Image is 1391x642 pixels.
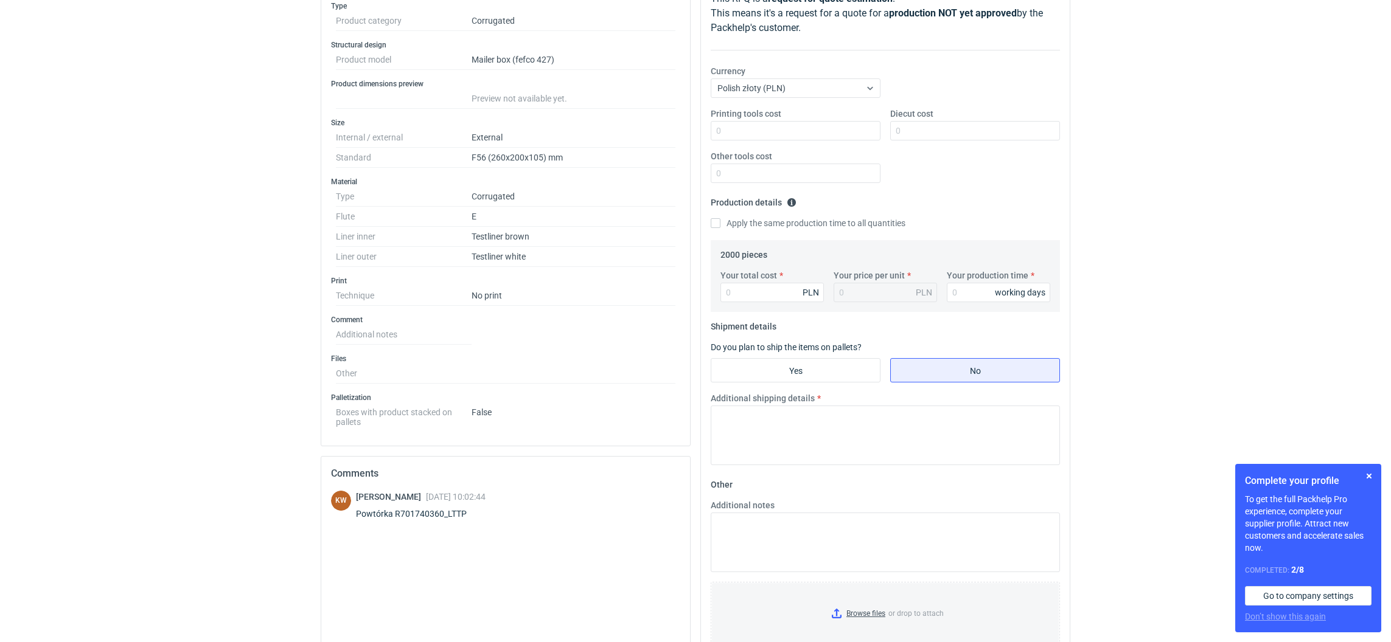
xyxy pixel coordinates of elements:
dd: False [472,402,675,427]
dd: Testliner white [472,247,675,267]
label: Do you plan to ship the items on pallets? [711,342,862,352]
dd: No print [472,286,675,306]
label: Additional shipping details [711,392,815,404]
span: [PERSON_NAME] [356,492,426,502]
dd: Testliner brown [472,227,675,247]
h3: Product dimensions preview [331,79,680,89]
label: Printing tools cost [711,108,781,120]
dt: Flute [336,207,472,227]
dt: Boxes with product stacked on pallets [336,402,472,427]
label: Your total cost [720,269,777,281]
input: 0 [711,164,880,183]
input: 0 [947,283,1050,302]
dt: Product category [336,11,472,31]
figcaption: KW [331,491,351,511]
input: 0 [711,121,880,140]
dd: Mailer box (fefco 427) [472,50,675,70]
h3: Palletization [331,393,680,402]
label: Apply the same production time to all quantities [711,217,905,229]
dt: Product model [336,50,472,70]
h3: Size [331,118,680,128]
h3: Files [331,354,680,364]
label: Yes [711,358,880,382]
dt: Other [336,364,472,384]
legend: Other [711,475,733,489]
div: PLN [803,286,819,299]
dt: Technique [336,286,472,306]
legend: 2000 pieces [720,245,767,260]
dd: Corrugated [472,187,675,207]
h3: Structural design [331,40,680,50]
a: Go to company settings [1245,586,1372,606]
dt: Type [336,187,472,207]
div: Completed: [1245,564,1372,576]
legend: Production details [711,193,797,207]
legend: Shipment details [711,317,776,331]
dd: Corrugated [472,11,675,31]
strong: 2 / 8 [1291,565,1304,575]
h3: Material [331,177,680,187]
h2: Comments [331,466,680,481]
label: Other tools cost [711,150,772,162]
h3: Type [331,1,680,11]
label: No [890,358,1060,382]
input: 0 [890,121,1060,140]
dd: F56 (260x200x105) mm [472,148,675,168]
h3: Print [331,276,680,286]
label: Your production time [947,269,1028,281]
strong: production NOT yet approved [889,7,1017,19]
button: Skip for now [1362,469,1376,483]
dt: Liner outer [336,247,472,267]
dd: E [472,207,675,227]
dt: Liner inner [336,227,472,247]
input: 0 [720,283,824,302]
button: Don’t show this again [1245,610,1326,623]
dt: Standard [336,148,472,168]
dd: External [472,128,675,148]
div: Powtórka R701740360_LTTP [356,508,486,520]
span: Preview not available yet. [472,94,567,103]
div: working days [995,286,1045,299]
h3: Comment [331,315,680,325]
label: Diecut cost [890,108,933,120]
label: Currency [711,65,745,77]
dt: Additional notes [336,325,472,345]
label: Your price per unit [834,269,905,281]
div: PLN [916,286,932,299]
label: Additional notes [711,499,775,511]
div: Klaudia Wiśniewska [331,491,351,511]
span: [DATE] 10:02:44 [426,492,486,502]
p: To get the full Packhelp Pro experience, complete your supplier profile. Attract new customers an... [1245,493,1372,554]
dt: Internal / external [336,128,472,148]
h1: Complete your profile [1245,474,1372,488]
span: Polish złoty (PLN) [717,83,786,93]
